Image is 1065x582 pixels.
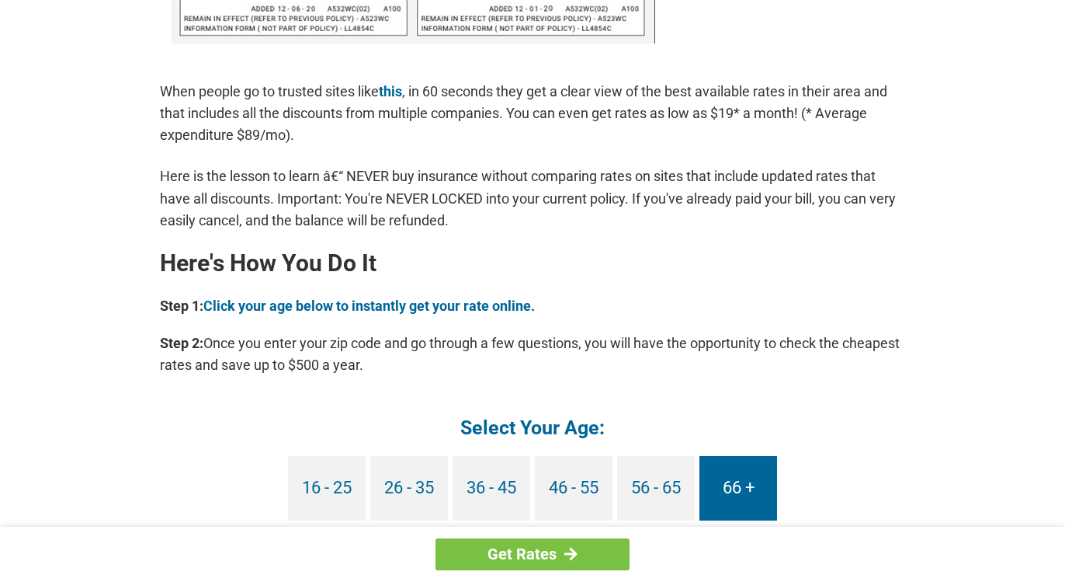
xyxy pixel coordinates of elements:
a: 46 - 55 [535,456,612,521]
p: When people go to trusted sites like , in 60 seconds they get a clear view of the best available ... [160,81,905,146]
h2: Here's How You Do It [160,251,905,276]
p: Once you enter your zip code and go through a few questions, you will have the opportunity to che... [160,333,905,376]
a: 56 - 65 [617,456,695,521]
h4: Select Your Age: [160,415,905,441]
a: Get Rates [435,538,630,570]
a: 66 + [699,456,777,521]
a: Click your age below to instantly get your rate online. [203,298,535,314]
p: Here is the lesson to learn â€“ NEVER buy insurance without comparing rates on sites that include... [160,166,905,231]
b: Step 2: [160,335,203,351]
b: Step 1: [160,298,203,314]
a: this [379,83,402,99]
a: 36 - 45 [453,456,530,521]
a: 26 - 35 [370,456,448,521]
a: 16 - 25 [288,456,366,521]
